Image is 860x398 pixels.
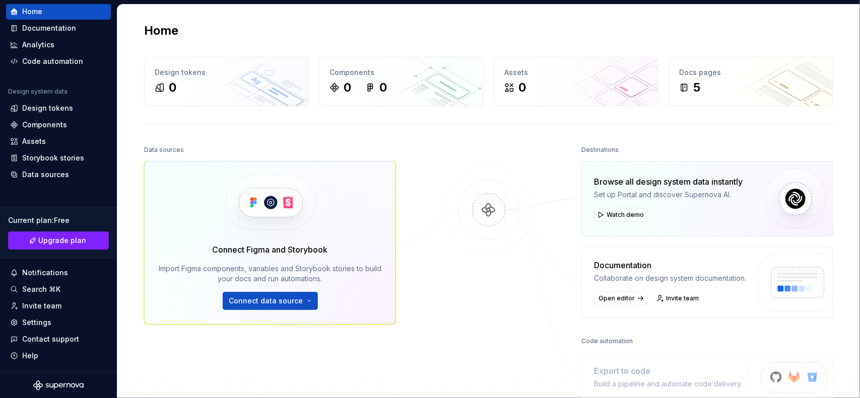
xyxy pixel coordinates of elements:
div: Settings [22,317,51,328]
a: Design tokens0 [144,57,309,106]
div: Contact support [22,334,79,344]
div: Documentation [22,23,76,33]
div: Search ⌘K [22,284,60,294]
div: Notifications [22,268,68,278]
div: Help [22,351,38,361]
a: Data sources [6,167,111,183]
a: Documentation [6,20,111,36]
button: Contact support [6,331,111,347]
span: Open editor [599,294,635,302]
div: Code automation [581,334,633,348]
div: Storybook stories [22,153,84,163]
button: Help [6,348,111,364]
a: Assets0 [494,57,658,106]
a: Home [6,4,111,20]
div: Design system data [8,88,68,96]
a: Open editor [594,291,647,305]
div: Design tokens [155,67,298,77]
a: Code automation [6,53,111,69]
a: Components [6,117,111,133]
a: Upgrade plan [8,231,109,250]
div: Connect Figma and Storybook [213,244,328,256]
span: Invite team [666,294,699,302]
div: Set up Portal and discover Supernova AI. [594,190,743,200]
div: Design tokens [22,103,73,113]
div: Build a pipeline and automate code delivery. [594,379,742,389]
a: Design tokens [6,100,111,116]
div: Docs pages [679,67,823,77]
div: 0 [344,79,351,96]
a: Assets [6,133,111,149]
div: 0 [379,79,387,96]
button: Notifications [6,265,111,281]
div: 5 [693,79,700,96]
a: Storybook stories [6,150,111,166]
div: 0 [169,79,176,96]
button: Watch demo [594,208,648,222]
div: Invite team [22,301,61,311]
div: Analytics [22,40,54,50]
div: Browse all design system data instantly [594,176,743,188]
a: Invite team [653,291,703,305]
div: Import Figma components, variables and Storybook stories to build your docs and run automations. [159,264,381,284]
div: Home [22,7,42,17]
div: Assets [22,136,46,146]
a: Invite team [6,298,111,314]
a: Settings [6,314,111,331]
div: Components [22,120,67,130]
div: Assets [504,67,648,77]
div: Data sources [144,143,184,157]
a: Components00 [319,57,484,106]
span: Watch demo [607,211,644,219]
div: Collaborate on design system documentation. [594,273,746,283]
h2: Home [144,23,178,39]
div: Destinations [581,143,619,157]
a: Docs pages5 [669,57,833,106]
div: Current plan : Free [8,215,109,225]
button: Connect data source [223,292,318,310]
div: Components [329,67,473,77]
svg: Supernova Logo [33,380,84,390]
div: Code automation [22,56,83,66]
a: Analytics [6,37,111,53]
div: Documentation [594,259,746,271]
button: Search ⌘K [6,281,111,297]
span: Upgrade plan [39,235,87,246]
div: Data sources [22,170,69,180]
span: Connect data source [229,296,303,306]
div: 0 [518,79,526,96]
div: Export to code [594,365,742,377]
